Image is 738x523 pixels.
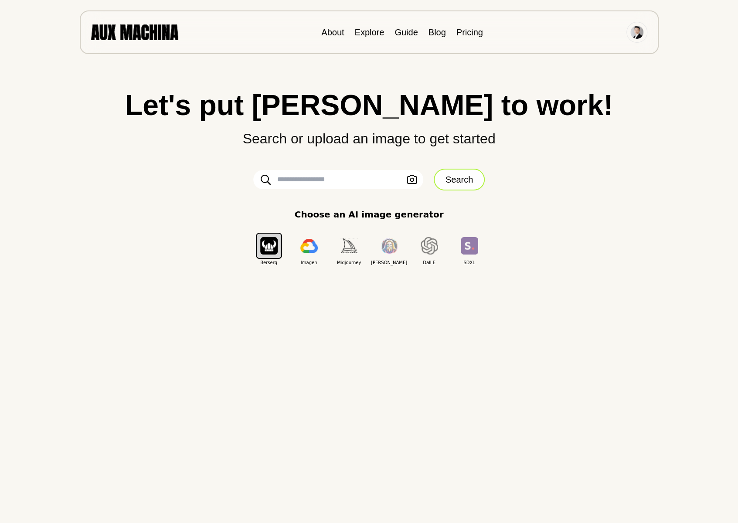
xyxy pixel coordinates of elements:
[329,259,369,266] span: Midjourney
[429,27,446,37] a: Blog
[17,91,721,119] h1: Let's put [PERSON_NAME] to work!
[630,26,643,39] img: Avatar
[249,259,289,266] span: Berserq
[369,259,409,266] span: [PERSON_NAME]
[91,24,178,40] img: AUX MACHINA
[354,27,384,37] a: Explore
[421,237,438,255] img: Dall E
[449,259,490,266] span: SDXL
[321,27,344,37] a: About
[456,27,483,37] a: Pricing
[295,208,444,221] p: Choose an AI image generator
[461,237,478,254] img: SDXL
[381,238,398,254] img: Leonardo
[395,27,418,37] a: Guide
[300,239,318,253] img: Imagen
[340,238,358,253] img: Midjourney
[289,259,329,266] span: Imagen
[17,119,721,149] p: Search or upload an image to get started
[409,259,449,266] span: Dall E
[434,169,485,190] button: Search
[260,237,278,254] img: Berserq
